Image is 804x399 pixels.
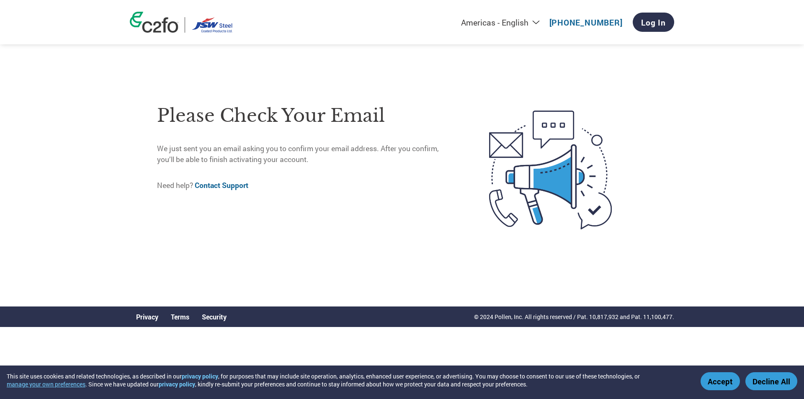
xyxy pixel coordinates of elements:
button: Decline All [745,372,797,390]
img: JSW Steel Coated [191,17,232,33]
img: c2fo logo [130,12,178,33]
a: Contact Support [195,180,248,190]
p: Need help? [157,180,454,191]
p: We just sent you an email asking you to confirm your email address. After you confirm, you’ll be ... [157,143,454,165]
div: This site uses cookies and related technologies, as described in our , for purposes that may incl... [7,372,688,388]
a: privacy policy [159,380,195,388]
button: Accept [701,372,740,390]
h1: Please check your email [157,102,454,129]
a: [PHONE_NUMBER] [549,17,623,28]
img: open-email [454,95,647,245]
a: Security [202,312,227,321]
a: Privacy [136,312,158,321]
a: privacy policy [182,372,218,380]
p: © 2024 Pollen, Inc. All rights reserved / Pat. 10,817,932 and Pat. 11,100,477. [474,312,674,321]
a: Terms [171,312,189,321]
a: Log In [633,13,674,32]
button: manage your own preferences [7,380,85,388]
